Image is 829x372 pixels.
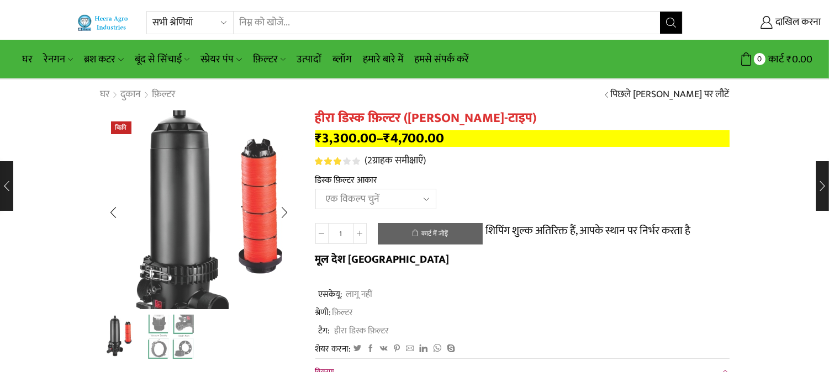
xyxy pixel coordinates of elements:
[611,86,730,103] font: पिछले [PERSON_NAME] पर लौटें
[694,49,812,70] a: 0 कार्ट ₹0.00
[329,223,353,244] input: उत्पाद गुणवत्ता
[115,123,127,133] font: बिक्री
[378,223,483,245] button: कार्ट में जोड़ें
[152,88,176,102] a: फ़िल्टर
[97,313,143,359] a: शीर्षकहीन 1
[100,199,128,226] div: पिछली स्लाइड
[792,51,812,68] font: 0.00
[485,221,690,240] font: शिपिंग शुल्क अतिरिक्त हैं, आपके स्थान पर निर्भर करता है
[373,152,426,169] font: ग्राहक समीक्षाएँ)
[44,51,65,68] font: रेनगन
[253,51,278,68] font: फ़िल्टर
[38,46,78,72] a: रेनगन
[129,46,195,72] a: बूंद से सिंचाई
[331,305,353,320] a: फ़िल्टर
[332,51,352,68] font: ब्लॉग
[200,51,234,68] font: स्प्रेयर पंप
[315,127,323,150] font: ₹
[148,315,194,360] a: 11
[384,127,391,150] font: ₹
[660,12,682,34] button: खोज बटन
[315,305,331,320] font: श्रेणी:
[315,107,537,129] font: हीरा डिस्क फ़िल्टर ([PERSON_NAME]-टाइप)
[757,52,762,66] font: 0
[327,46,357,72] a: ब्लॉग
[377,127,384,150] font: –
[333,323,389,338] font: हीरा डिस्क फ़िल्टर
[315,250,450,269] font: मूल देश [GEOGRAPHIC_DATA]
[421,228,448,239] font: कार्ट में जोड़ें
[78,46,129,72] a: ब्रश कटर
[357,46,409,72] a: हमारे बारे में
[22,51,33,68] font: घर
[317,287,343,301] font: एसकेयू:
[768,51,784,68] font: कार्ट
[391,127,445,150] font: 4,700.00
[97,315,143,359] li: 1 / 2
[317,323,330,338] font: टैग:
[247,46,291,72] a: फ़िल्टर
[195,46,247,72] a: स्प्रेयर पंप
[315,157,360,165] div: 5 में से 3.00 रेटिंग
[409,46,474,72] a: हमसे संपर्क करें
[100,88,176,102] nav: ब्रेडक्रम्ब
[323,127,377,150] font: 3,300.00
[332,305,353,320] font: फ़िल्टर
[120,88,142,102] a: दुकान
[84,51,115,68] font: ब्रश कटर
[135,51,182,68] font: बूंद से सिंचाई
[775,14,821,30] font: दाखिल करना
[315,342,351,356] font: शेयर करना:
[148,315,194,359] li: 2 / 2
[611,88,730,102] a: पिछले [PERSON_NAME] पर लौटें
[786,51,792,68] font: ₹
[315,173,378,187] font: डिस्क फ़िल्टर आकार
[297,51,321,68] font: उत्पादों
[365,152,368,169] font: (
[121,86,141,103] font: दुकान
[271,199,299,226] div: अगली स्लाइड
[330,325,389,337] a: हीरा डिस्क फ़िल्टर
[100,110,299,309] div: 1 / 2
[365,154,426,168] a: (2ग्राहक समीक्षाएँ)
[100,88,110,102] a: घर
[699,13,821,33] a: दाखिल करना
[345,287,373,301] font: लागू नहीं
[414,51,469,68] font: हमसे संपर्क करें
[363,51,403,68] font: हमारे बारे में
[17,46,38,72] a: घर
[101,86,110,103] font: घर
[368,152,373,169] font: 2
[291,46,327,72] a: उत्पादों
[234,12,659,34] input: निम्न को खोजें...
[152,86,176,103] font: फ़िल्टर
